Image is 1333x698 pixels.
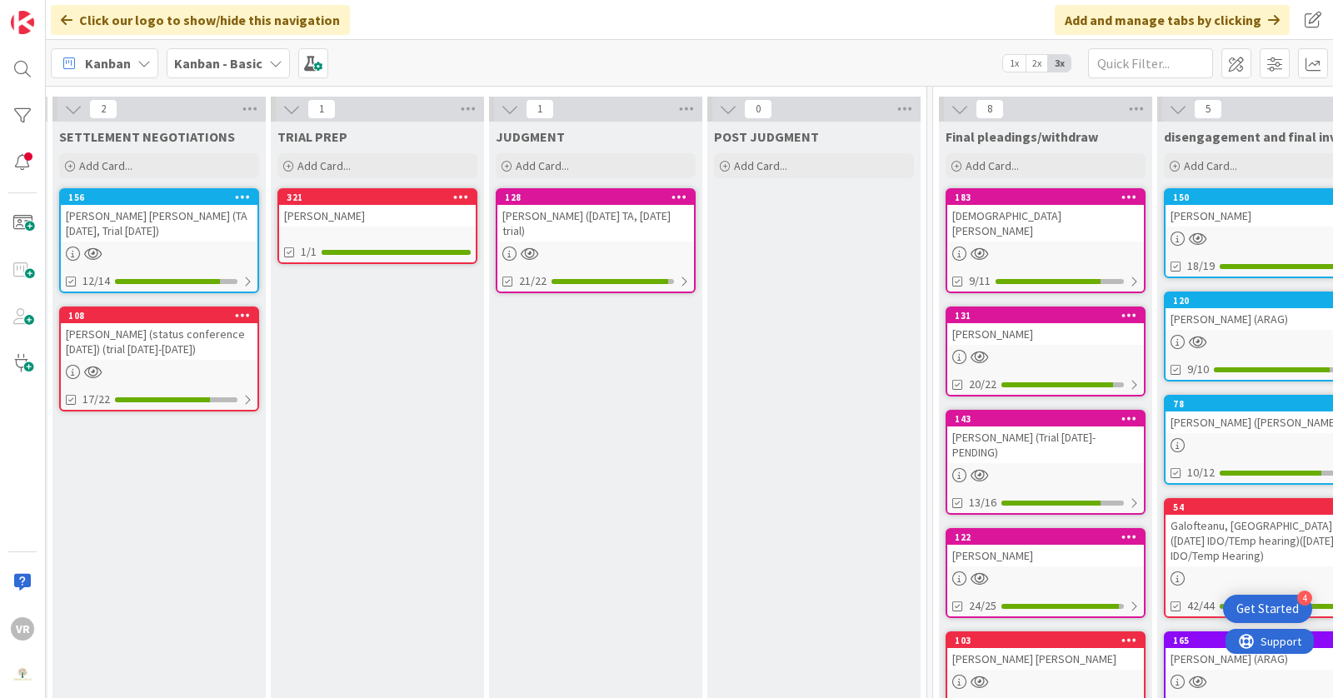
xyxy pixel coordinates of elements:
div: Click our logo to show/hide this navigation [51,5,350,35]
span: Add Card... [1184,158,1237,173]
span: Kanban [85,53,131,73]
input: Quick Filter... [1088,48,1213,78]
span: Add Card... [966,158,1019,173]
div: 321[PERSON_NAME] [279,190,476,227]
span: 5 [1194,99,1222,119]
span: Support [35,2,76,22]
span: 13/16 [969,494,996,511]
div: 183 [947,190,1144,205]
div: [PERSON_NAME] [279,205,476,227]
img: Visit kanbanzone.com [11,11,34,34]
span: Add Card... [734,158,787,173]
span: 20/22 [969,376,996,393]
span: 2 [89,99,117,119]
div: 321 [279,190,476,205]
div: [PERSON_NAME] [PERSON_NAME] [947,648,1144,670]
span: 1x [1003,55,1026,72]
span: 17/22 [82,391,110,408]
div: [PERSON_NAME] [947,323,1144,345]
div: [PERSON_NAME] [947,545,1144,566]
span: 0 [744,99,772,119]
div: 131[PERSON_NAME] [947,308,1144,345]
span: Final pleadings/withdraw [946,128,1098,145]
span: 3x [1048,55,1071,72]
div: 108 [61,308,257,323]
div: 156 [61,190,257,205]
div: [PERSON_NAME] (Trial [DATE]-PENDING) [947,426,1144,463]
div: 143 [955,413,1144,425]
span: 10/12 [1187,464,1215,481]
div: 122 [947,530,1144,545]
div: Get Started [1236,601,1299,617]
b: Kanban - Basic [174,55,262,72]
div: 321 [287,192,476,203]
div: 103[PERSON_NAME] [PERSON_NAME] [947,633,1144,670]
span: TRIAL PREP [277,128,347,145]
span: Add Card... [297,158,351,173]
img: avatar [11,664,34,687]
div: 131 [947,308,1144,323]
div: 156 [68,192,257,203]
span: JUDGMENT [496,128,565,145]
div: Open Get Started checklist, remaining modules: 4 [1223,595,1312,623]
div: VR [11,617,34,641]
div: [DEMOGRAPHIC_DATA][PERSON_NAME] [947,205,1144,242]
div: 103 [955,635,1144,646]
span: Add Card... [516,158,569,173]
div: 143[PERSON_NAME] (Trial [DATE]-PENDING) [947,411,1144,463]
div: 4 [1297,591,1312,606]
span: 9/11 [969,272,991,290]
span: SETTLEMENT NEGOTIATIONS [59,128,235,145]
div: 108 [68,310,257,322]
div: 156[PERSON_NAME] [PERSON_NAME] (TA [DATE], Trial [DATE]) [61,190,257,242]
div: 128 [497,190,694,205]
span: Add Card... [79,158,132,173]
div: 143 [947,411,1144,426]
div: 103 [947,633,1144,648]
span: 1 [307,99,336,119]
span: 1 [526,99,554,119]
div: 122 [955,531,1144,543]
div: [PERSON_NAME] [PERSON_NAME] (TA [DATE], Trial [DATE]) [61,205,257,242]
span: 9/10 [1187,361,1209,378]
span: 21/22 [519,272,547,290]
span: 8 [976,99,1004,119]
span: 18/19 [1187,257,1215,275]
div: Add and manage tabs by clicking [1055,5,1290,35]
span: POST JUDGMENT [714,128,819,145]
div: [PERSON_NAME] ([DATE] TA, [DATE] trial) [497,205,694,242]
div: 128 [505,192,694,203]
span: 42/44 [1187,597,1215,615]
div: 183 [955,192,1144,203]
span: 1/1 [301,243,317,261]
span: 2x [1026,55,1048,72]
span: 24/25 [969,597,996,615]
div: 131 [955,310,1144,322]
div: 108[PERSON_NAME] (status conference [DATE]) (trial [DATE]-[DATE]) [61,308,257,360]
div: 122[PERSON_NAME] [947,530,1144,566]
div: [PERSON_NAME] (status conference [DATE]) (trial [DATE]-[DATE]) [61,323,257,360]
div: 183[DEMOGRAPHIC_DATA][PERSON_NAME] [947,190,1144,242]
div: 128[PERSON_NAME] ([DATE] TA, [DATE] trial) [497,190,694,242]
span: 12/14 [82,272,110,290]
